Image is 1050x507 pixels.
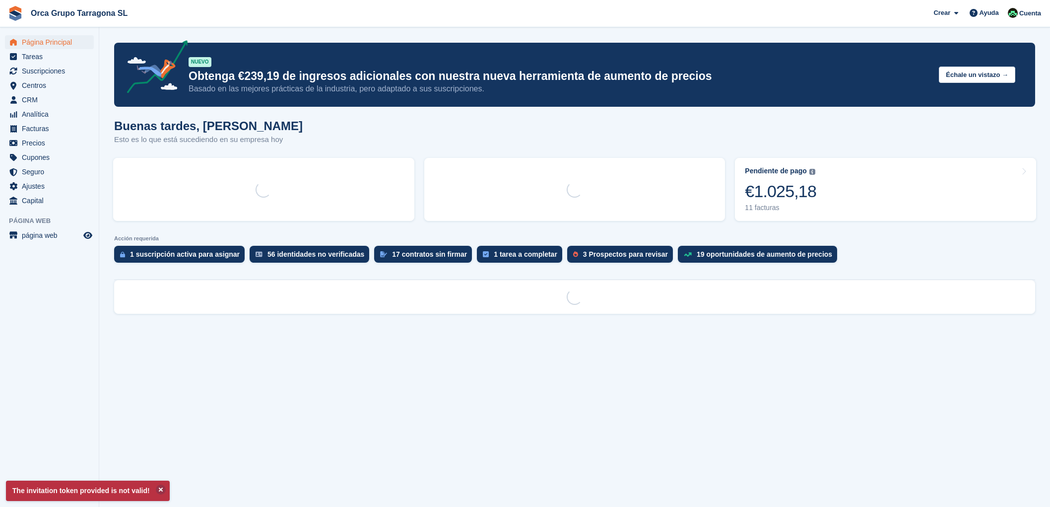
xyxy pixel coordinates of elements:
a: 3 Prospectos para revisar [567,246,678,268]
a: menu [5,150,94,164]
a: menu [5,136,94,150]
a: menu [5,35,94,49]
a: Pendiente de pago €1.025,18 11 facturas [735,158,1036,221]
div: 17 contratos sin firmar [392,250,467,258]
a: menu [5,107,94,121]
span: Página Principal [22,35,81,49]
span: Capital [22,194,81,208]
span: Seguro [22,165,81,179]
button: Échale un vistazo → [939,67,1015,83]
p: The invitation token provided is not valid! [6,481,170,501]
p: Basado en las mejores prácticas de la industria, pero adaptado a sus suscripciones. [189,83,931,94]
a: menu [5,78,94,92]
div: 11 facturas [745,204,816,212]
p: Acción requerida [114,235,1035,242]
img: prospect-51fa495bee0391a8d652442698ab0144808aea92771e9ea1ae160a38d050c398.svg [573,251,578,257]
div: 19 oportunidades de aumento de precios [697,250,832,258]
a: 17 contratos sin firmar [374,246,477,268]
div: 1 tarea a completar [494,250,557,258]
img: task-75834270c22a3079a89374b754ae025e5fb1db73e45f91037f5363f120a921f8.svg [483,251,489,257]
span: Ajustes [22,179,81,193]
div: Pendiente de pago [745,167,806,175]
a: menu [5,64,94,78]
span: Analítica [22,107,81,121]
span: página web [22,228,81,242]
span: Centros [22,78,81,92]
img: stora-icon-8386f47178a22dfd0bd8f6a31ec36ba5ce8667c1dd55bd0f319d3a0aa187defe.svg [8,6,23,21]
span: CRM [22,93,81,107]
span: Cuenta [1019,8,1041,18]
img: icon-info-grey-7440780725fd019a000dd9b08b2336e03edf1995a4989e88bcd33f0948082b44.svg [809,169,815,175]
span: Tareas [22,50,81,64]
a: menu [5,194,94,208]
span: Suscripciones [22,64,81,78]
div: 3 Prospectos para revisar [583,250,668,258]
div: €1.025,18 [745,181,816,202]
div: NUEVO [189,57,211,67]
span: Página web [9,216,99,226]
span: Crear [933,8,950,18]
a: menu [5,50,94,64]
div: 1 suscripción activa para asignar [130,250,240,258]
img: contract_signature_icon-13c848040528278c33f63329250d36e43548de30e8caae1d1a13099fd9432cc5.svg [380,251,387,257]
span: Cupones [22,150,81,164]
div: 56 identidades no verificadas [267,250,364,258]
span: Facturas [22,122,81,136]
img: active_subscription_to_allocate_icon-d502201f5373d7db506a760aba3b589e785aa758c864c3986d89f69b8ff3... [120,251,125,258]
p: Obtenga €239,19 de ingresos adicionales con nuestra nueva herramienta de aumento de precios [189,69,931,83]
a: menu [5,165,94,179]
a: menu [5,179,94,193]
h1: Buenas tardes, [PERSON_NAME] [114,119,303,133]
a: Orca Grupo Tarragona SL [27,5,131,21]
a: 56 identidades no verificadas [250,246,374,268]
p: Esto es lo que está sucediendo en su empresa hoy [114,134,303,145]
img: Tania [1008,8,1018,18]
a: 1 suscripción activa para asignar [114,246,250,268]
img: price_increase_opportunities-93ffe204e8149a01c8c9dc8f82e8f89637d9d84a8eef4429ea346261dce0b2c0.svg [684,252,692,257]
span: Precios [22,136,81,150]
a: 19 oportunidades de aumento de precios [678,246,842,268]
img: price-adjustments-announcement-icon-8257ccfd72463d97f412b2fc003d46551f7dbcb40ab6d574587a9cd5c0d94... [119,40,188,97]
a: menú [5,228,94,242]
a: 1 tarea a completar [477,246,567,268]
img: verify_identity-adf6edd0f0f0b5bbfe63781bf79b02c33cf7c696d77639b501bdc392416b5a36.svg [256,251,262,257]
a: menu [5,122,94,136]
a: Vista previa de la tienda [82,229,94,241]
a: menu [5,93,94,107]
span: Ayuda [980,8,999,18]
